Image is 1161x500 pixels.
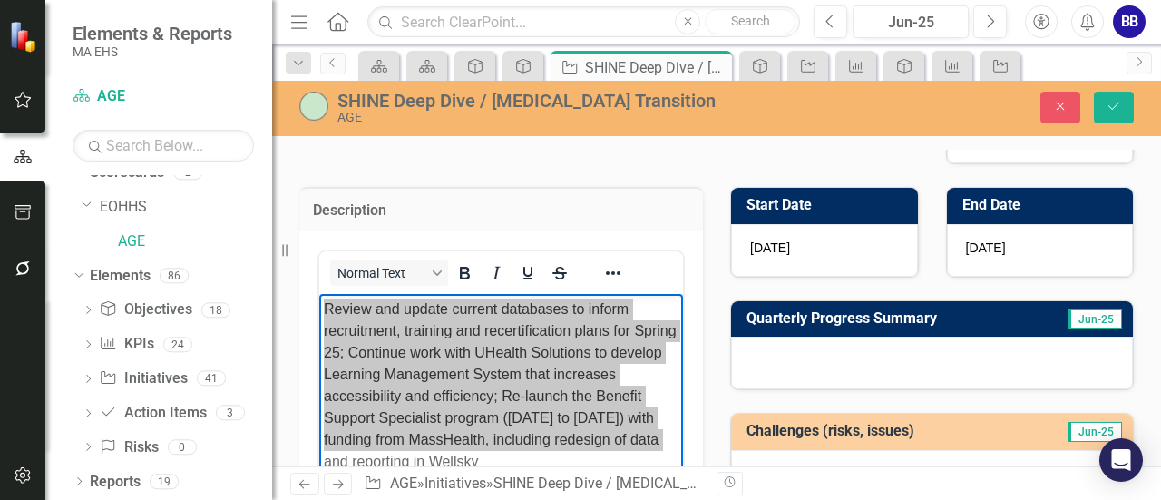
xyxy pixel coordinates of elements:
div: Jun-25 [859,12,962,34]
button: Jun-25 [853,5,969,38]
button: Bold [449,260,480,286]
div: » » [364,474,703,495]
div: SHINE Deep Dive / [MEDICAL_DATA] Transition [585,56,727,79]
span: Normal Text [337,266,426,280]
div: 2 [173,165,202,181]
div: 86 [160,268,189,283]
div: Open Intercom Messenger [1099,438,1143,482]
button: Block Normal Text [330,260,448,286]
input: Search Below... [73,130,254,162]
span: [DATE] [750,240,790,255]
a: AGE [73,86,254,107]
h3: End Date [962,197,1125,213]
a: Action Items [99,403,206,424]
a: AGE [390,475,417,492]
div: 3 [216,406,245,421]
div: 18 [201,302,230,318]
button: Underline [512,260,543,286]
button: Strikethrough [544,260,575,286]
h3: Quarterly Progress Summary [746,310,1038,327]
button: BB [1113,5,1146,38]
small: MA EHS [73,44,232,59]
h3: Start Date [746,197,909,213]
a: Objectives [99,299,191,320]
span: [DATE] [966,240,1006,255]
a: Initiatives [99,368,187,389]
a: Elements [90,266,151,287]
img: On-track [299,92,328,121]
a: Reports [90,472,141,493]
div: 0 [168,439,197,455]
button: Search [705,9,795,34]
div: 24 [163,337,192,352]
a: EOHHS [100,197,272,218]
a: AGE [118,231,272,252]
a: Initiatives [424,475,486,492]
img: ClearPoint Strategy [9,21,41,53]
div: AGE [337,111,755,124]
button: Reveal or hide additional toolbar items [598,260,629,286]
span: Search [731,14,770,28]
span: Jun-25 [1068,309,1122,329]
div: SHINE Deep Dive / [MEDICAL_DATA] Transition [337,91,755,111]
h3: Challenges (risks, issues) [746,423,1029,439]
input: Search ClearPoint... [367,6,800,38]
div: 41 [197,371,226,387]
div: SHINE Deep Dive / [MEDICAL_DATA] Transition [493,475,794,492]
h3: Description [313,202,689,219]
a: Risks [99,437,158,458]
div: 19 [150,474,179,489]
a: KPIs [99,334,153,355]
button: Italic [481,260,512,286]
span: Elements & Reports [73,23,232,44]
span: Jun-25 [1068,422,1122,442]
